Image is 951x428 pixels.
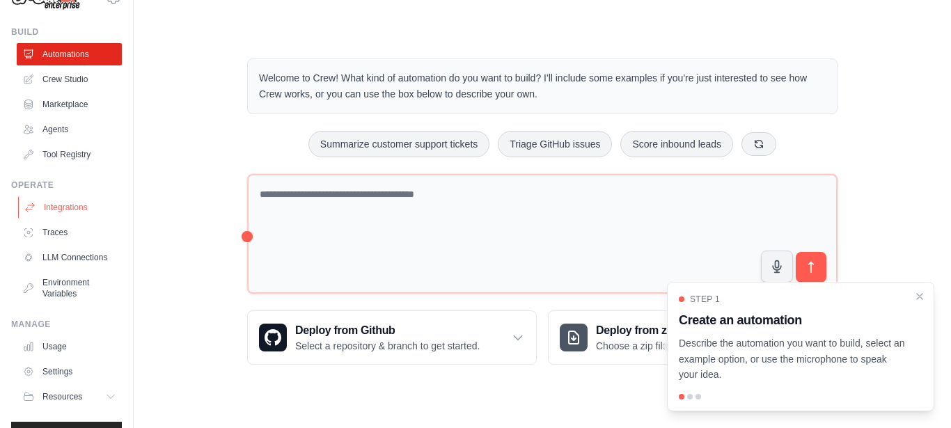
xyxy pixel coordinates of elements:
[679,335,906,383] p: Describe the automation you want to build, select an example option, or use the microphone to spe...
[596,339,714,353] p: Choose a zip file to upload.
[881,361,951,428] div: Widget de chat
[17,335,122,358] a: Usage
[914,291,925,302] button: Close walkthrough
[498,131,612,157] button: Triage GitHub issues
[17,221,122,244] a: Traces
[690,294,720,305] span: Step 1
[308,131,489,157] button: Summarize customer support tickets
[17,143,122,166] a: Tool Registry
[17,246,122,269] a: LLM Connections
[259,70,826,102] p: Welcome to Crew! What kind of automation do you want to build? I'll include some examples if you'...
[11,180,122,191] div: Operate
[596,322,714,339] h3: Deploy from zip file
[679,310,906,330] h3: Create an automation
[17,93,122,116] a: Marketplace
[17,68,122,90] a: Crew Studio
[18,196,123,219] a: Integrations
[42,391,82,402] span: Resources
[17,271,122,305] a: Environment Variables
[17,118,122,141] a: Agents
[881,361,951,428] iframe: Chat Widget
[17,360,122,383] a: Settings
[11,319,122,330] div: Manage
[620,131,733,157] button: Score inbound leads
[11,26,122,38] div: Build
[17,43,122,65] a: Automations
[17,386,122,408] button: Resources
[295,322,480,339] h3: Deploy from Github
[295,339,480,353] p: Select a repository & branch to get started.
